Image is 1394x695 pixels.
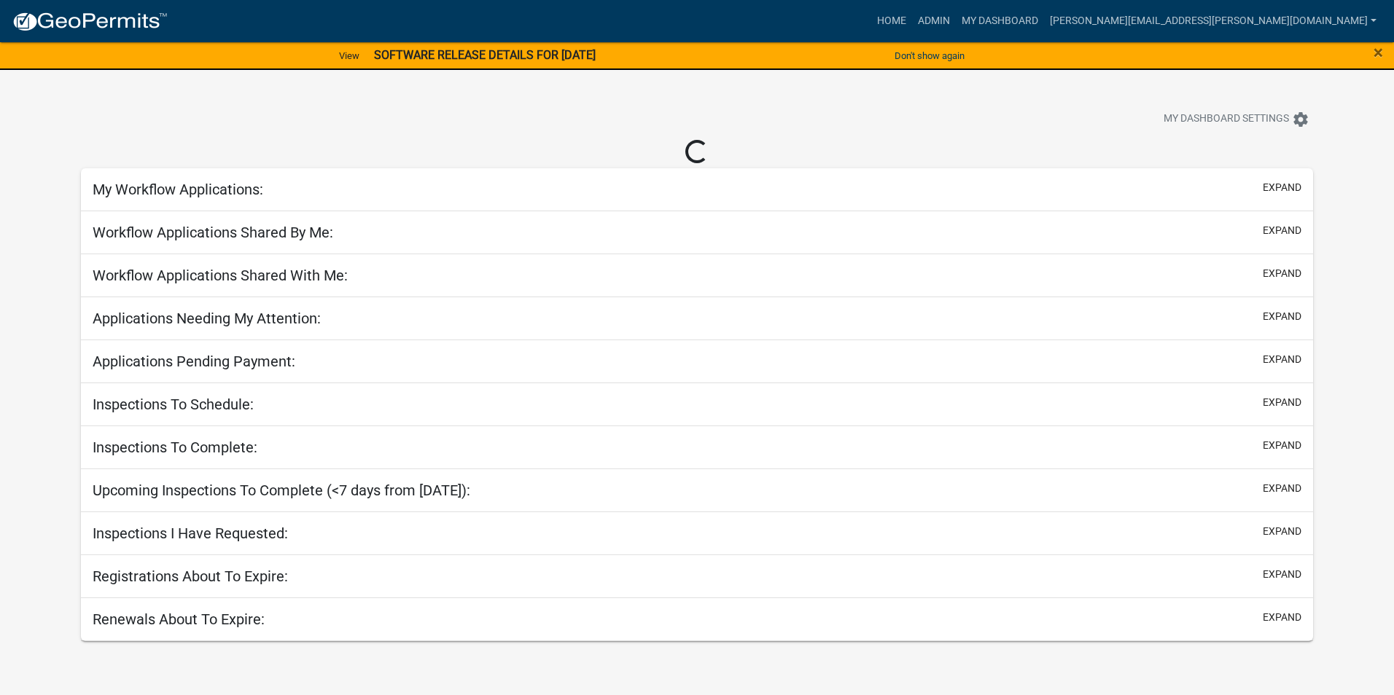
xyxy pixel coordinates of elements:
button: expand [1263,223,1301,238]
h5: Applications Needing My Attention: [93,310,321,327]
span: × [1374,42,1383,63]
button: expand [1263,567,1301,582]
button: expand [1263,481,1301,496]
a: View [333,44,365,68]
a: [PERSON_NAME][EMAIL_ADDRESS][PERSON_NAME][DOMAIN_NAME] [1044,7,1382,35]
a: My Dashboard [956,7,1044,35]
h5: My Workflow Applications: [93,181,263,198]
strong: SOFTWARE RELEASE DETAILS FOR [DATE] [374,48,596,62]
button: expand [1263,266,1301,281]
button: expand [1263,610,1301,625]
h5: Inspections To Complete: [93,439,257,456]
button: expand [1263,180,1301,195]
h5: Applications Pending Payment: [93,353,295,370]
h5: Registrations About To Expire: [93,568,288,585]
button: Close [1374,44,1383,61]
h5: Workflow Applications Shared By Me: [93,224,333,241]
h5: Inspections To Schedule: [93,396,254,413]
a: Admin [912,7,956,35]
button: expand [1263,524,1301,539]
i: settings [1292,111,1309,128]
span: My Dashboard Settings [1164,111,1289,128]
button: expand [1263,309,1301,324]
button: expand [1263,395,1301,410]
button: expand [1263,352,1301,367]
h5: Workflow Applications Shared With Me: [93,267,348,284]
h5: Upcoming Inspections To Complete (<7 days from [DATE]): [93,482,470,499]
h5: Renewals About To Expire: [93,610,265,628]
button: expand [1263,438,1301,453]
h5: Inspections I Have Requested: [93,525,288,542]
button: Don't show again [889,44,970,68]
a: Home [871,7,912,35]
button: My Dashboard Settingssettings [1152,105,1321,133]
